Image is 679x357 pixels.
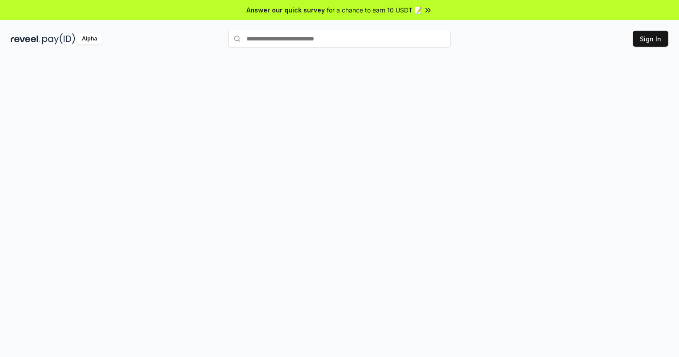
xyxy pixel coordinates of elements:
span: Answer our quick survey [247,5,325,15]
button: Sign In [633,31,668,47]
img: pay_id [42,33,75,44]
span: for a chance to earn 10 USDT 📝 [327,5,422,15]
img: reveel_dark [11,33,40,44]
div: Alpha [77,33,102,44]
